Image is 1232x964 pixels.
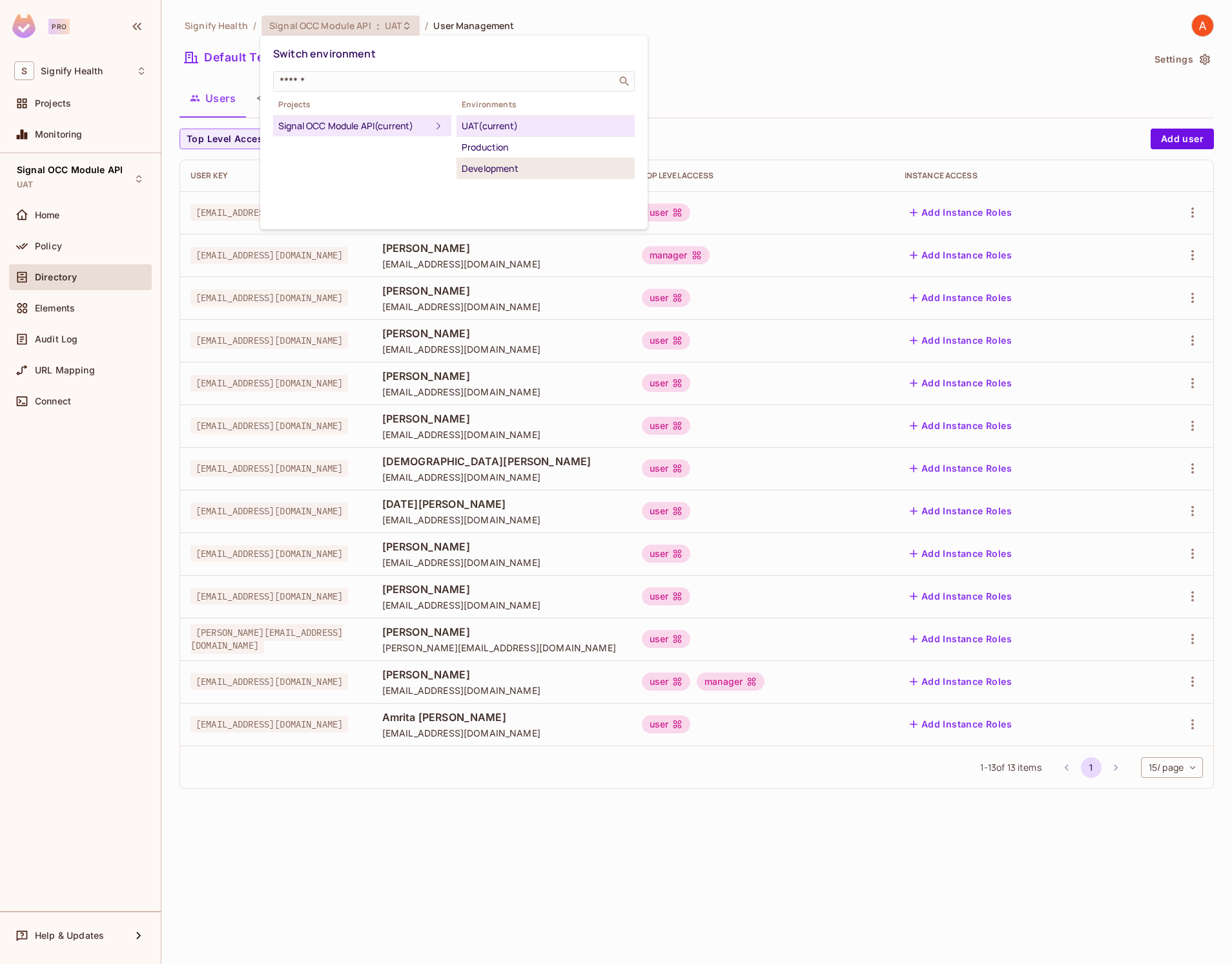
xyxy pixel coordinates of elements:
[457,100,635,110] span: Environments
[273,47,376,61] span: Switch environment
[462,118,630,134] div: UAT (current)
[462,161,630,176] div: Development
[278,118,431,134] div: Signal OCC Module API (current)
[273,100,451,110] span: Projects
[462,140,630,155] div: Production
